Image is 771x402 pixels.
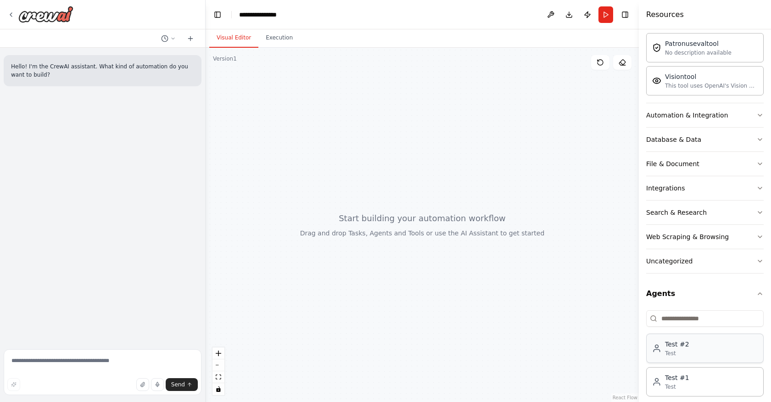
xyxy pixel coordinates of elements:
[213,55,237,62] div: Version 1
[665,72,758,81] div: Visiontool
[212,383,224,395] button: toggle interactivity
[151,378,164,391] button: Click to speak your automation idea
[11,62,194,79] p: Hello! I'm the CrewAI assistant. What kind of automation do you want to build?
[646,201,764,224] button: Search & Research
[7,378,20,391] button: Improve this prompt
[646,281,764,307] button: Agents
[619,8,631,21] button: Hide right sidebar
[183,33,198,44] button: Start a new chat
[239,10,286,19] nav: breadcrumb
[646,111,728,120] div: Automation & Integration
[157,33,179,44] button: Switch to previous chat
[209,28,258,48] button: Visual Editor
[646,159,699,168] div: File & Document
[171,381,185,388] span: Send
[665,82,758,89] div: This tool uses OpenAI's Vision API to describe the contents of an image.
[166,378,198,391] button: Send
[646,135,701,144] div: Database & Data
[665,340,689,349] div: Test #2
[646,257,693,266] div: Uncategorized
[646,152,764,176] button: File & Document
[652,43,661,52] img: Patronusevaltool
[136,378,149,391] button: Upload files
[652,76,661,85] img: Visiontool
[646,9,684,20] h4: Resources
[646,128,764,151] button: Database & Data
[646,208,707,217] div: Search & Research
[646,184,685,193] div: Integrations
[258,28,300,48] button: Execution
[212,359,224,371] button: zoom out
[665,383,689,391] div: Test
[646,249,764,273] button: Uncategorized
[613,395,637,400] a: React Flow attribution
[646,176,764,200] button: Integrations
[646,232,729,241] div: Web Scraping & Browsing
[212,371,224,383] button: fit view
[646,103,764,127] button: Automation & Integration
[212,347,224,395] div: React Flow controls
[646,225,764,249] button: Web Scraping & Browsing
[18,6,73,22] img: Logo
[665,373,689,382] div: Test #1
[665,39,732,48] div: Patronusevaltool
[212,347,224,359] button: zoom in
[665,49,732,56] div: No description available
[211,8,224,21] button: Hide left sidebar
[665,350,689,357] div: Test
